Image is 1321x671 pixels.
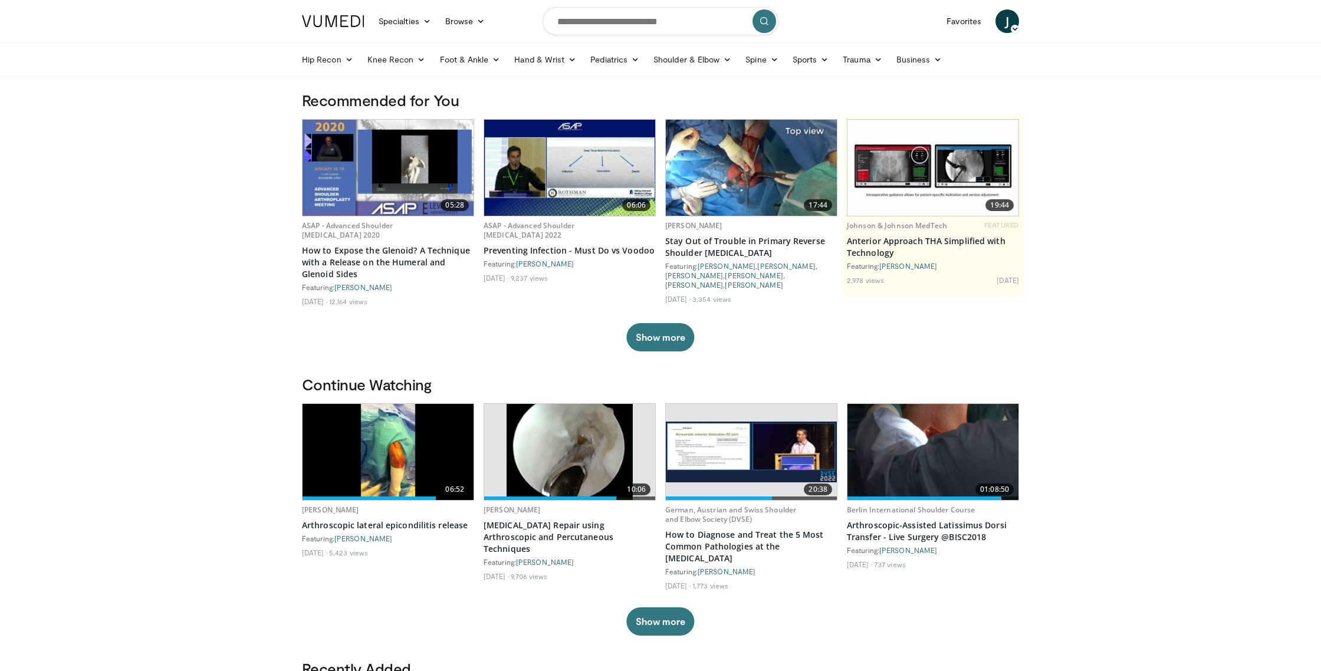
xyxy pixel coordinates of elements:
[665,271,723,279] a: [PERSON_NAME]
[543,7,778,35] input: Search topics, interventions
[622,483,650,495] span: 10:06
[441,199,469,211] span: 05:28
[516,558,574,566] a: [PERSON_NAME]
[847,275,884,285] li: 2,978 views
[303,404,474,500] a: 06:52
[511,273,548,282] li: 9,237 views
[665,581,691,590] li: [DATE]
[692,294,731,304] li: 3,354 views
[302,548,327,557] li: [DATE]
[786,48,836,71] a: Sports
[889,48,949,71] a: Business
[302,534,474,543] div: Featuring:
[665,529,837,564] a: How to Diagnose and Treat the 5 Most Common Pathologies at the [MEDICAL_DATA]
[622,199,650,211] span: 06:06
[698,262,755,270] a: [PERSON_NAME]
[484,120,655,216] a: 06:06
[939,9,988,33] a: Favorites
[692,581,728,590] li: 1,773 views
[484,259,656,268] div: Featuring:
[847,505,975,515] a: Berlin International Shoulder Course
[836,48,889,71] a: Trauma
[804,199,832,211] span: 17:44
[879,262,937,270] a: [PERSON_NAME]
[847,519,1019,543] a: Arthroscopic-Assisted Latissimus Dorsi Transfer - Live Surgery @BISC2018
[329,548,368,557] li: 5,423 views
[626,323,694,351] button: Show more
[484,571,509,581] li: [DATE]
[438,9,492,33] a: Browse
[302,375,1019,394] h3: Continue Watching
[847,221,947,231] a: Johnson & Johnson MedTech
[484,505,541,515] a: [PERSON_NAME]
[484,273,509,282] li: [DATE]
[334,534,392,542] a: [PERSON_NAME]
[484,404,655,500] a: 10:06
[507,404,633,500] img: lat_ep_3.png.620x360_q85_upscale.jpg
[433,48,508,71] a: Foot & Ankle
[484,221,574,240] a: ASAP - Advanced Shoulder [MEDICAL_DATA] 2022
[484,557,656,567] div: Featuring:
[665,294,691,304] li: [DATE]
[665,235,837,259] a: Stay Out of Trouble in Primary Reverse Shoulder [MEDICAL_DATA]
[303,120,474,216] img: 56a87972-5145-49b8-a6bd-8880e961a6a7.620x360_q85_upscale.jpg
[847,404,1018,500] a: 01:08:50
[874,560,906,569] li: 737 views
[804,483,832,495] span: 20:38
[975,483,1014,495] span: 01:08:50
[303,404,474,500] img: 284983_0000_1.png.620x360_q85_upscale.jpg
[847,120,1018,216] img: 06bb1c17-1231-4454-8f12-6191b0b3b81a.620x360_q85_upscale.jpg
[302,519,474,531] a: Arthroscopic lateral epicondilitis release
[302,91,1019,110] h3: Recommended for You
[484,245,656,256] a: Preventing Infection - Must Do vs Voodoo
[295,48,360,71] a: Hip Recon
[666,120,837,216] img: 2a2bc183-e0d0-4ddf-af26-6079f4342f57.620x360_q85_upscale.jpg
[646,48,738,71] a: Shoulder & Elbow
[738,48,785,71] a: Spine
[847,120,1018,216] a: 19:44
[847,404,1018,500] img: 242e6a49-a7d4-4a76-91e7-7fdc54094028.620x360_q85_upscale.jpg
[583,48,646,71] a: Pediatrics
[507,48,583,71] a: Hand & Wrist
[995,9,1019,33] a: J
[329,297,367,306] li: 12,164 views
[847,545,1019,555] div: Featuring:
[484,519,656,555] a: [MEDICAL_DATA] Repair using Arthroscopic and Percutaneous Techniques
[302,221,393,240] a: ASAP - Advanced Shoulder [MEDICAL_DATA] 2020
[757,262,815,270] a: [PERSON_NAME]
[997,275,1019,285] li: [DATE]
[511,571,547,581] li: 9,706 views
[847,560,872,569] li: [DATE]
[725,281,783,289] a: [PERSON_NAME]
[303,120,474,216] a: 05:28
[879,546,937,554] a: [PERSON_NAME]
[847,235,1019,259] a: Anterior Approach THA Simplified with Technology
[665,221,722,231] a: [PERSON_NAME]
[302,297,327,306] li: [DATE]
[626,607,694,636] button: Show more
[302,15,364,27] img: VuMedi Logo
[666,422,837,482] img: 42e16ac3-9afc-476a-be5a-43770a3217d4.620x360_q85_upscale.jpg
[985,199,1014,211] span: 19:44
[302,505,359,515] a: [PERSON_NAME]
[441,483,469,495] span: 06:52
[484,120,655,216] img: aae374fe-e30c-4d93-85d1-1c39c8cb175f.620x360_q85_upscale.jpg
[666,404,837,500] a: 20:38
[302,245,474,280] a: How to Expose the Glenoid? A Technique with a Release on the Humeral and Glenoid Sides
[665,281,723,289] a: [PERSON_NAME]
[698,567,755,575] a: [PERSON_NAME]
[725,271,783,279] a: [PERSON_NAME]
[847,261,1019,271] div: Featuring:
[516,259,574,268] a: [PERSON_NAME]
[666,120,837,216] a: 17:44
[334,283,392,291] a: [PERSON_NAME]
[984,221,1019,229] span: FEATURED
[665,567,837,576] div: Featuring:
[372,9,438,33] a: Specialties
[665,261,837,290] div: Featuring: , , , , ,
[302,282,474,292] div: Featuring:
[360,48,433,71] a: Knee Recon
[665,505,796,524] a: German, Austrian and Swiss Shoulder and Elbow Society (DVSE)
